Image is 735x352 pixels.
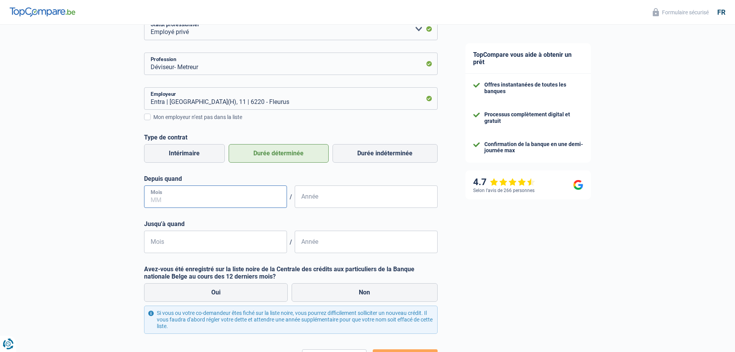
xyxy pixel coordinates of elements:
[473,188,535,193] div: Selon l’avis de 266 personnes
[144,220,438,228] label: Jusqu'à quand
[10,7,75,17] img: TopCompare Logo
[144,231,287,253] input: MM
[484,82,583,95] div: Offres instantanées de toutes les banques
[295,185,438,208] input: AAAA
[144,144,225,163] label: Intérimaire
[465,43,591,74] div: TopCompare vous aide à obtenir un prêt
[473,177,535,188] div: 4.7
[648,6,713,19] button: Formulaire sécurisé
[144,134,438,141] label: Type de contrat
[153,113,438,121] div: Mon employeur n’est pas dans la liste
[717,8,725,17] div: fr
[144,306,438,333] div: Si vous ou votre co-demandeur êtes fiché sur la liste noire, vous pourrez difficilement sollicite...
[333,144,438,163] label: Durée indéterminée
[144,87,438,110] input: Cherchez votre employeur
[484,141,583,154] div: Confirmation de la banque en une demi-journée max
[144,185,287,208] input: MM
[144,175,438,182] label: Depuis quand
[292,283,438,302] label: Non
[287,238,295,246] span: /
[484,111,583,124] div: Processus complètement digital et gratuit
[144,283,288,302] label: Oui
[229,144,329,163] label: Durée déterminée
[144,265,438,280] label: Avez-vous été enregistré sur la liste noire de la Centrale des crédits aux particuliers de la Ban...
[295,231,438,253] input: AAAA
[287,193,295,201] span: /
